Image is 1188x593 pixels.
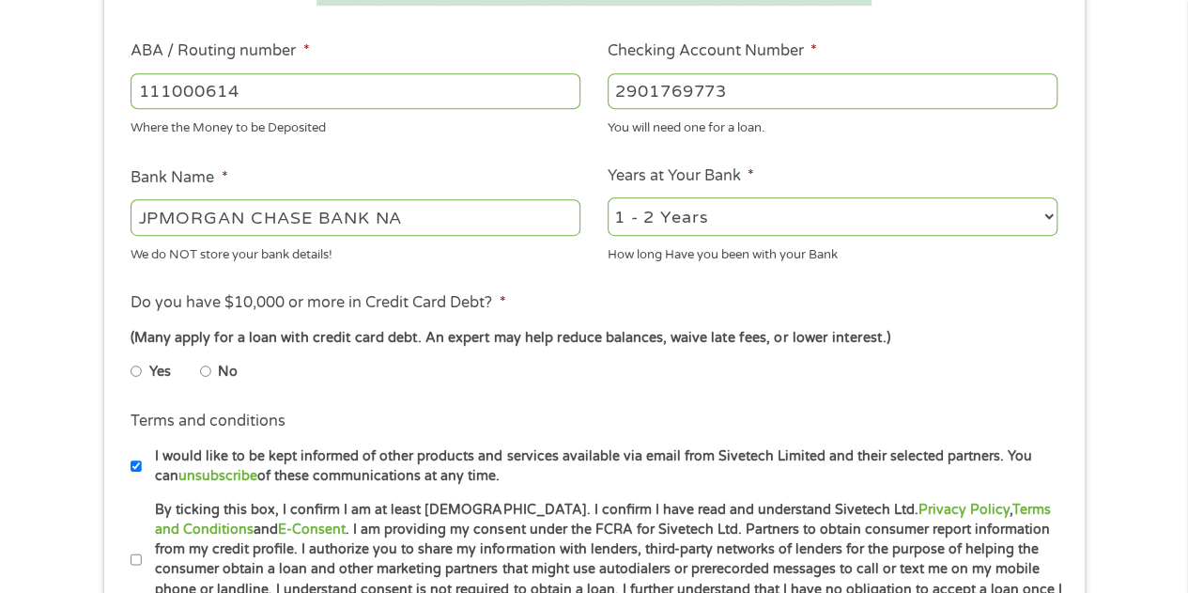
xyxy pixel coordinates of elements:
[278,522,346,538] a: E-Consent
[608,239,1057,264] div: How long Have you been with your Bank
[131,168,227,188] label: Bank Name
[131,113,580,138] div: Where the Money to be Deposited
[918,502,1009,518] a: Privacy Policy
[131,239,580,264] div: We do NOT store your bank details!
[608,73,1057,109] input: 345634636
[149,362,171,382] label: Yes
[131,328,1057,349] div: (Many apply for a loan with credit card debt. An expert may help reduce balances, waive late fees...
[155,502,1050,538] a: Terms and Conditions
[608,41,817,61] label: Checking Account Number
[131,412,285,431] label: Terms and conditions
[131,41,309,61] label: ABA / Routing number
[131,73,580,109] input: 263177916
[142,446,1063,487] label: I would like to be kept informed of other products and services available via email from Sivetech...
[178,468,257,484] a: unsubscribe
[218,362,238,382] label: No
[608,113,1057,138] div: You will need one for a loan.
[131,293,505,313] label: Do you have $10,000 or more in Credit Card Debt?
[608,166,754,186] label: Years at Your Bank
